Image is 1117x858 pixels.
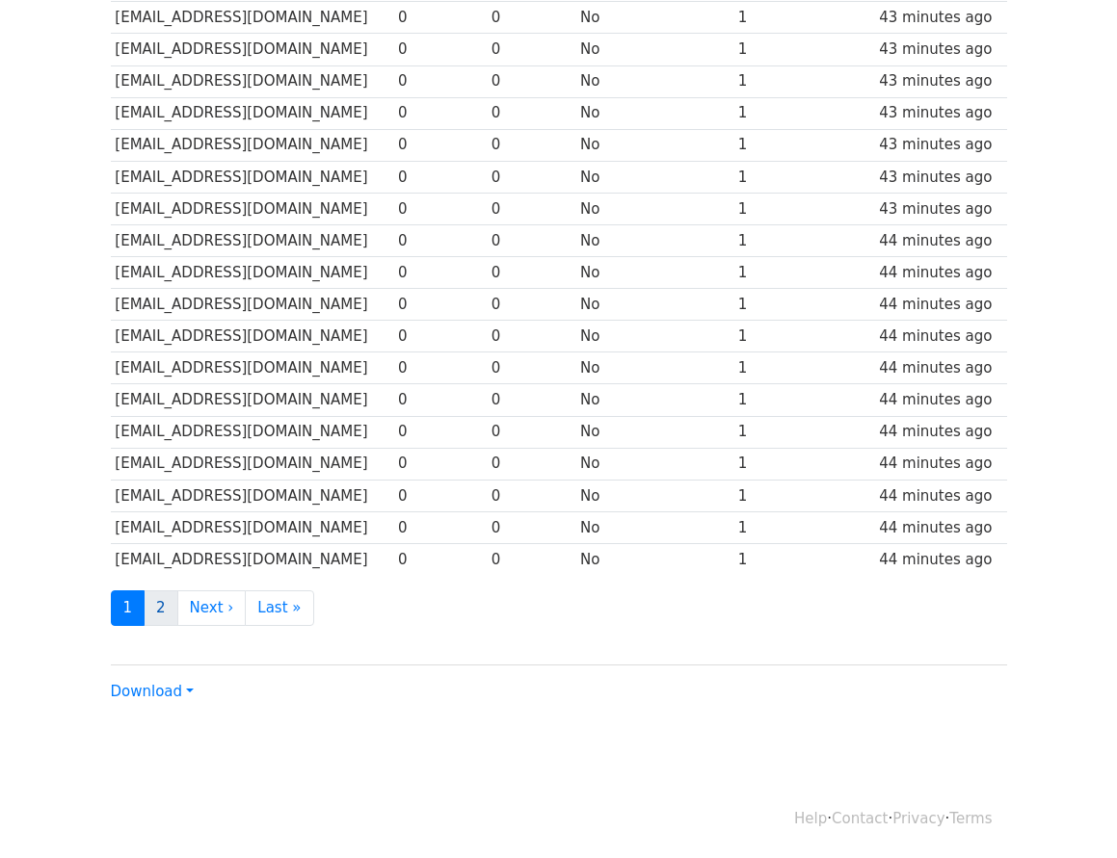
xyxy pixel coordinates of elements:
td: [EMAIL_ADDRESS][DOMAIN_NAME] [111,193,394,224]
a: 1 [111,590,146,626]
td: 0 [393,416,487,448]
td: 43 minutes ago [874,193,1006,224]
td: 1 [733,129,874,161]
td: [EMAIL_ADDRESS][DOMAIN_NAME] [111,289,394,321]
td: [EMAIL_ADDRESS][DOMAIN_NAME] [111,2,394,34]
td: No [575,321,733,352]
td: 0 [487,321,575,352]
td: 1 [733,161,874,193]
td: 0 [393,97,487,129]
td: No [575,34,733,65]
td: 43 minutes ago [874,97,1006,129]
td: 1 [733,65,874,97]
td: 1 [733,224,874,256]
a: Terms [949,810,992,827]
td: 1 [733,448,874,480]
td: 0 [393,257,487,289]
td: 0 [393,34,487,65]
td: 0 [487,289,575,321]
td: 0 [393,2,487,34]
td: 0 [393,161,487,193]
td: 0 [487,416,575,448]
td: No [575,193,733,224]
td: 44 minutes ago [874,448,1006,480]
td: No [575,480,733,511]
td: 44 minutes ago [874,224,1006,256]
td: [EMAIL_ADDRESS][DOMAIN_NAME] [111,224,394,256]
td: 0 [487,384,575,416]
td: 43 minutes ago [874,65,1006,97]
td: 0 [393,129,487,161]
td: [EMAIL_ADDRESS][DOMAIN_NAME] [111,257,394,289]
td: 44 minutes ago [874,384,1006,416]
td: 0 [487,129,575,161]
td: 0 [393,511,487,543]
td: [EMAIL_ADDRESS][DOMAIN_NAME] [111,129,394,161]
td: [EMAIL_ADDRESS][DOMAIN_NAME] [111,97,394,129]
td: 1 [733,97,874,129]
td: [EMAIL_ADDRESS][DOMAIN_NAME] [111,34,394,65]
td: 44 minutes ago [874,511,1006,543]
td: 44 minutes ago [874,480,1006,511]
a: Last » [245,590,313,626]
td: 0 [487,2,575,34]
td: 0 [487,480,575,511]
td: 1 [733,257,874,289]
td: 1 [733,511,874,543]
td: 1 [733,2,874,34]
td: 0 [393,193,487,224]
td: No [575,65,733,97]
td: 1 [733,193,874,224]
td: 44 minutes ago [874,321,1006,352]
a: Contact [832,810,888,827]
td: 43 minutes ago [874,2,1006,34]
td: 1 [733,321,874,352]
td: No [575,257,733,289]
td: No [575,2,733,34]
td: [EMAIL_ADDRESS][DOMAIN_NAME] [111,543,394,575]
td: 0 [487,193,575,224]
td: [EMAIL_ADDRESS][DOMAIN_NAME] [111,480,394,511]
td: No [575,129,733,161]
td: No [575,511,733,543]
td: 44 minutes ago [874,289,1006,321]
td: [EMAIL_ADDRESS][DOMAIN_NAME] [111,416,394,448]
td: [EMAIL_ADDRESS][DOMAIN_NAME] [111,65,394,97]
td: [EMAIL_ADDRESS][DOMAIN_NAME] [111,511,394,543]
td: No [575,224,733,256]
td: 0 [393,352,487,384]
td: No [575,289,733,321]
td: 0 [487,224,575,256]
td: No [575,448,733,480]
td: 0 [487,34,575,65]
a: Next › [177,590,247,626]
td: 0 [393,65,487,97]
td: 1 [733,416,874,448]
a: Privacy [892,810,944,827]
td: 44 minutes ago [874,257,1006,289]
td: 44 minutes ago [874,543,1006,575]
td: [EMAIL_ADDRESS][DOMAIN_NAME] [111,161,394,193]
td: 0 [393,384,487,416]
td: 0 [393,480,487,511]
td: 1 [733,289,874,321]
td: 0 [487,543,575,575]
td: 43 minutes ago [874,161,1006,193]
td: 0 [487,352,575,384]
td: 0 [487,97,575,129]
td: 1 [733,384,874,416]
td: 44 minutes ago [874,416,1006,448]
td: [EMAIL_ADDRESS][DOMAIN_NAME] [111,384,394,416]
td: 0 [487,65,575,97]
td: 43 minutes ago [874,129,1006,161]
td: 1 [733,543,874,575]
td: No [575,352,733,384]
td: 0 [393,289,487,321]
td: No [575,97,733,129]
td: 43 minutes ago [874,34,1006,65]
td: 0 [487,257,575,289]
td: 1 [733,480,874,511]
td: 1 [733,34,874,65]
td: 1 [733,352,874,384]
td: No [575,161,733,193]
